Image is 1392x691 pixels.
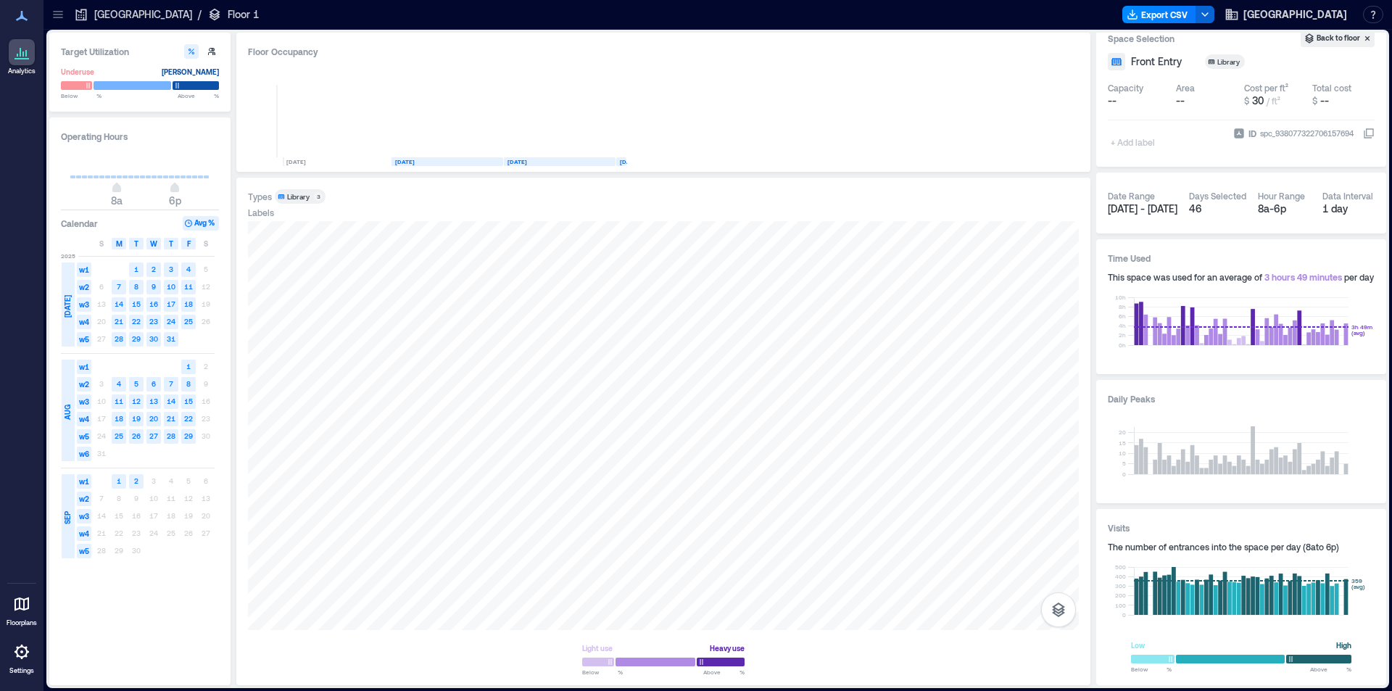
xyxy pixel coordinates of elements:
a: Floorplans [2,587,41,632]
text: 4 [117,379,121,388]
span: M [116,238,123,249]
span: $ [1244,96,1249,106]
span: Below % [1131,665,1172,674]
tspan: 6h [1119,313,1126,320]
text: 12 [132,397,141,405]
div: Library [287,191,310,202]
div: Cost per ft² [1244,82,1288,94]
p: [GEOGRAPHIC_DATA] [94,7,192,22]
text: 13 [149,397,158,405]
text: 1 [186,362,191,371]
text: 27 [149,431,158,440]
span: 8a [111,194,123,207]
text: 9 [152,282,156,291]
span: Below % [61,91,101,100]
div: 46 [1189,202,1246,216]
div: Light use [582,641,613,655]
h3: Operating Hours [61,129,219,144]
text: [DATE] [507,158,527,165]
text: [DATE] [620,158,639,165]
div: Floor Occupancy [248,44,1079,59]
text: 14 [167,397,175,405]
text: 17 [167,299,175,308]
div: The number of entrances into the space per day ( 8a to 6p ) [1108,541,1375,553]
text: 4 [186,265,191,273]
a: Analytics [4,35,40,80]
div: This space was used for an average of per day [1108,271,1375,283]
div: Heavy use [710,641,745,655]
span: Above % [703,668,745,676]
span: 2025 [61,252,75,260]
span: w5 [77,332,91,347]
p: Settings [9,666,34,675]
span: Above % [178,91,219,100]
div: Capacity [1108,82,1143,94]
h3: Time Used [1108,251,1375,265]
text: 11 [115,397,123,405]
span: w1 [77,474,91,489]
tspan: 0 [1122,471,1126,478]
button: Back to floor [1301,30,1375,47]
text: 3 [169,265,173,273]
span: w3 [77,297,91,312]
span: -- [1176,94,1185,107]
tspan: 5 [1122,460,1126,467]
text: 20 [149,414,158,423]
div: Library [1217,57,1242,67]
tspan: 0 [1122,611,1126,618]
div: [PERSON_NAME] [162,65,219,79]
div: Data Interval [1322,190,1373,202]
text: 22 [132,317,141,326]
tspan: 10h [1115,294,1126,301]
span: Front Entry [1131,54,1182,69]
tspan: 300 [1115,582,1126,589]
span: + Add label [1108,132,1161,152]
span: w4 [77,526,91,541]
span: [GEOGRAPHIC_DATA] [1243,7,1347,22]
button: IDspc_938077322706157694 [1363,128,1375,139]
button: [GEOGRAPHIC_DATA] [1220,3,1351,26]
text: 15 [184,397,193,405]
span: AUG [62,405,73,420]
p: Analytics [8,67,36,75]
span: w5 [77,544,91,558]
text: 5 [134,379,138,388]
a: Settings [4,634,39,679]
text: 21 [115,317,123,326]
tspan: 400 [1115,573,1126,580]
text: [DATE] [395,158,415,165]
text: 26 [132,431,141,440]
span: w6 [77,447,91,461]
div: Low [1131,638,1145,653]
div: 1 day [1322,202,1375,216]
span: w3 [77,394,91,409]
span: W [150,238,157,249]
span: S [99,238,104,249]
span: w2 [77,280,91,294]
text: 28 [167,431,175,440]
span: w4 [77,315,91,329]
text: 23 [149,317,158,326]
text: 22 [184,414,193,423]
h3: Space Selection [1108,31,1301,46]
div: 3 [314,192,323,201]
text: 8 [134,282,138,291]
p: Floorplans [7,618,37,627]
div: spc_938077322706157694 [1259,126,1355,141]
h3: Calendar [61,216,98,231]
text: 18 [115,414,123,423]
span: w1 [77,360,91,374]
text: 16 [149,299,158,308]
span: 3 hours 49 minutes [1264,272,1342,282]
button: Avg % [183,216,219,231]
span: w3 [77,509,91,524]
span: SEP [62,511,73,524]
h3: Daily Peaks [1108,392,1375,406]
span: [DATE] [62,295,73,318]
span: w2 [77,377,91,392]
text: 1 [117,476,121,485]
tspan: 100 [1115,602,1126,609]
tspan: 8h [1119,303,1126,310]
text: 8 [186,379,191,388]
text: 19 [132,414,141,423]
